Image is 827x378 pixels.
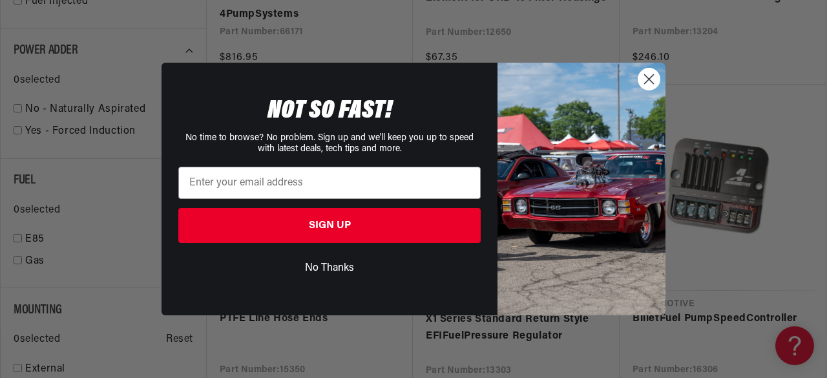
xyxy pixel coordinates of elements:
span: NOT SO FAST! [267,98,392,124]
button: SIGN UP [178,208,481,243]
span: No time to browse? No problem. Sign up and we'll keep you up to speed with latest deals, tech tip... [185,133,474,154]
img: 85cdd541-2605-488b-b08c-a5ee7b438a35.jpeg [497,63,665,315]
input: Enter your email address [178,167,481,199]
button: Close dialog [638,68,660,90]
button: No Thanks [178,256,481,280]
